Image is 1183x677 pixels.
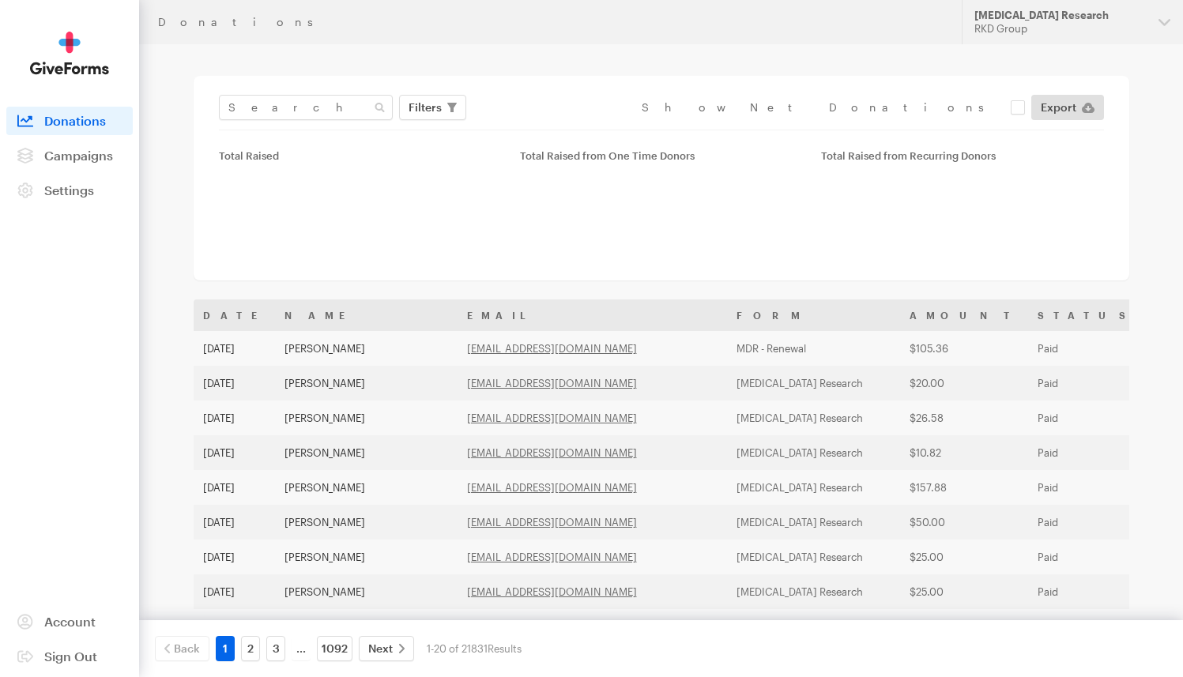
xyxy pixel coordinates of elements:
[44,182,94,197] span: Settings
[520,149,802,162] div: Total Raised from One Time Donors
[900,401,1028,435] td: $26.58
[488,642,522,655] span: Results
[1028,540,1144,574] td: Paid
[219,149,501,162] div: Total Raised
[194,299,275,331] th: Date
[900,574,1028,609] td: $25.00
[900,435,1028,470] td: $10.82
[194,470,275,505] td: [DATE]
[6,141,133,170] a: Campaigns
[275,366,458,401] td: [PERSON_NAME]
[1028,299,1144,331] th: Status
[1028,574,1144,609] td: Paid
[467,446,637,459] a: [EMAIL_ADDRESS][DOMAIN_NAME]
[727,299,900,331] th: Form
[467,551,637,563] a: [EMAIL_ADDRESS][DOMAIN_NAME]
[727,540,900,574] td: [MEDICAL_DATA] Research
[427,636,522,661] div: 1-20 of 21831
[275,401,458,435] td: [PERSON_NAME]
[1028,505,1144,540] td: Paid
[194,401,275,435] td: [DATE]
[194,366,275,401] td: [DATE]
[900,470,1028,505] td: $157.88
[900,331,1028,366] td: $105.36
[6,642,133,671] a: Sign Out
[399,95,466,120] button: Filters
[1031,95,1104,120] a: Export
[194,540,275,574] td: [DATE]
[821,149,1103,162] div: Total Raised from Recurring Donors
[266,636,285,661] a: 3
[1028,470,1144,505] td: Paid
[467,377,637,389] a: [EMAIL_ADDRESS][DOMAIN_NAME]
[458,299,727,331] th: Email
[1028,435,1144,470] td: Paid
[219,95,393,120] input: Search Name & Email
[727,435,900,470] td: [MEDICAL_DATA] Research
[467,481,637,494] a: [EMAIL_ADDRESS][DOMAIN_NAME]
[727,609,900,644] td: [MEDICAL_DATA] Research
[900,299,1028,331] th: Amount
[44,113,106,128] span: Donations
[275,435,458,470] td: [PERSON_NAME]
[900,366,1028,401] td: $20.00
[6,107,133,135] a: Donations
[275,540,458,574] td: [PERSON_NAME]
[359,636,414,661] a: Next
[467,585,637,598] a: [EMAIL_ADDRESS][DOMAIN_NAME]
[275,609,458,644] td: [PERSON_NAME]
[900,540,1028,574] td: $25.00
[194,609,275,644] td: [DATE]
[275,574,458,609] td: [PERSON_NAME]
[900,505,1028,540] td: $50.00
[194,435,275,470] td: [DATE]
[6,176,133,205] a: Settings
[275,470,458,505] td: [PERSON_NAME]
[194,331,275,366] td: [DATE]
[275,299,458,331] th: Name
[275,505,458,540] td: [PERSON_NAME]
[1041,98,1076,117] span: Export
[727,401,900,435] td: [MEDICAL_DATA] Research
[409,98,442,117] span: Filters
[1028,401,1144,435] td: Paid
[317,636,352,661] a: 1092
[727,574,900,609] td: [MEDICAL_DATA] Research
[44,614,96,629] span: Account
[727,470,900,505] td: [MEDICAL_DATA] Research
[1028,609,1144,644] td: Paid
[6,607,133,636] a: Account
[44,649,97,664] span: Sign Out
[1028,331,1144,366] td: Paid
[900,609,1028,644] td: $105.36
[467,342,637,355] a: [EMAIL_ADDRESS][DOMAIN_NAME]
[275,331,458,366] td: [PERSON_NAME]
[194,574,275,609] td: [DATE]
[1028,366,1144,401] td: Paid
[727,505,900,540] td: [MEDICAL_DATA] Research
[30,32,109,75] img: GiveForms
[44,148,113,163] span: Campaigns
[974,9,1146,22] div: [MEDICAL_DATA] Research
[368,639,393,658] span: Next
[974,22,1146,36] div: RKD Group
[194,505,275,540] td: [DATE]
[241,636,260,661] a: 2
[727,366,900,401] td: [MEDICAL_DATA] Research
[727,331,900,366] td: MDR - Renewal
[467,516,637,528] a: [EMAIL_ADDRESS][DOMAIN_NAME]
[467,412,637,424] a: [EMAIL_ADDRESS][DOMAIN_NAME]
